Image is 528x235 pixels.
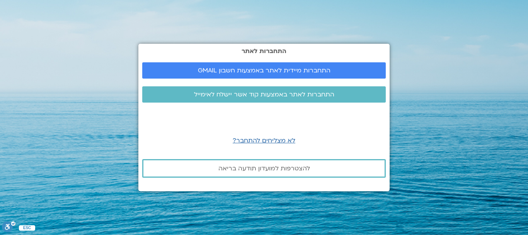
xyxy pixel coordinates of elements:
[142,159,386,178] a: להצטרפות למועדון תודעה בריאה
[194,91,334,98] span: התחברות לאתר באמצעות קוד אשר יישלח לאימייל
[142,48,386,55] h2: התחברות לאתר
[142,62,386,79] a: התחברות מיידית לאתר באמצעות חשבון GMAIL
[218,165,310,172] span: להצטרפות למועדון תודעה בריאה
[198,67,330,74] span: התחברות מיידית לאתר באמצעות חשבון GMAIL
[142,86,386,103] a: התחברות לאתר באמצעות קוד אשר יישלח לאימייל
[233,136,295,145] a: לא מצליחים להתחבר?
